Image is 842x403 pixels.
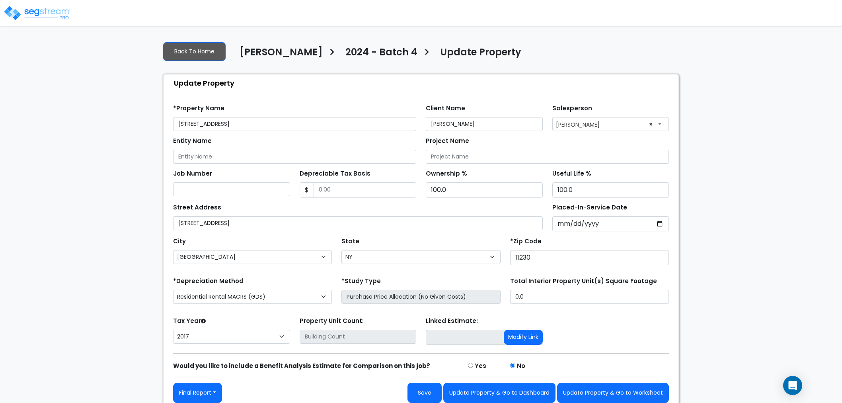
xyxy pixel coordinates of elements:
[173,277,244,286] label: *Depreciation Method
[173,117,416,131] input: Property Name
[504,330,543,345] button: Modify Link
[234,47,323,63] a: [PERSON_NAME]
[339,47,417,63] a: 2024 - Batch 4
[341,277,381,286] label: *Study Type
[475,362,486,371] label: Yes
[426,150,669,164] input: Project Name
[300,182,314,198] span: $
[553,117,669,130] span: Asher Fried
[783,376,802,395] div: Open Intercom Messenger
[341,237,359,246] label: State
[443,383,555,403] button: Update Property & Go to Dashboard
[300,169,370,178] label: Depreciable Tax Basis
[552,169,591,178] label: Useful Life %
[510,237,542,246] label: *Zip Code
[3,5,71,21] img: logo_pro_r.png
[510,250,669,265] input: Zip Code
[345,47,417,60] h4: 2024 - Batch 4
[552,104,592,113] label: Salesperson
[552,117,669,131] span: Asher Fried
[426,117,543,131] input: Client Name
[173,216,543,230] input: Street Address
[426,317,478,326] label: Linked Estimate:
[173,362,430,370] strong: Would you like to include a Benefit Analysis Estimate for Comparison on this job?
[240,47,323,60] h4: [PERSON_NAME]
[510,290,669,304] input: total square foot
[423,46,430,61] h3: >
[163,42,226,61] a: Back To Home
[426,169,467,178] label: Ownership %
[168,74,678,92] div: Update Property
[173,203,221,212] label: Street Address
[314,182,417,198] input: 0.00
[173,383,222,403] button: Final Report
[426,137,469,146] label: Project Name
[552,203,627,212] label: Placed-In-Service Date
[173,237,186,246] label: City
[173,104,224,113] label: *Property Name
[300,317,364,326] label: Property Unit Count:
[517,362,525,371] label: No
[440,47,521,60] h4: Update Property
[426,104,465,113] label: Client Name
[300,330,417,344] input: Building Count
[173,169,212,178] label: Job Number
[426,182,543,198] input: Ownership
[407,383,442,403] button: Save
[434,47,521,63] a: Update Property
[510,277,657,286] label: Total Interior Property Unit(s) Square Footage
[173,317,206,326] label: Tax Year
[557,383,669,403] button: Update Property & Go to Worksheet
[173,150,416,164] input: Entity Name
[173,137,212,146] label: Entity Name
[649,119,653,130] span: ×
[329,46,335,61] h3: >
[552,182,669,198] input: Depreciation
